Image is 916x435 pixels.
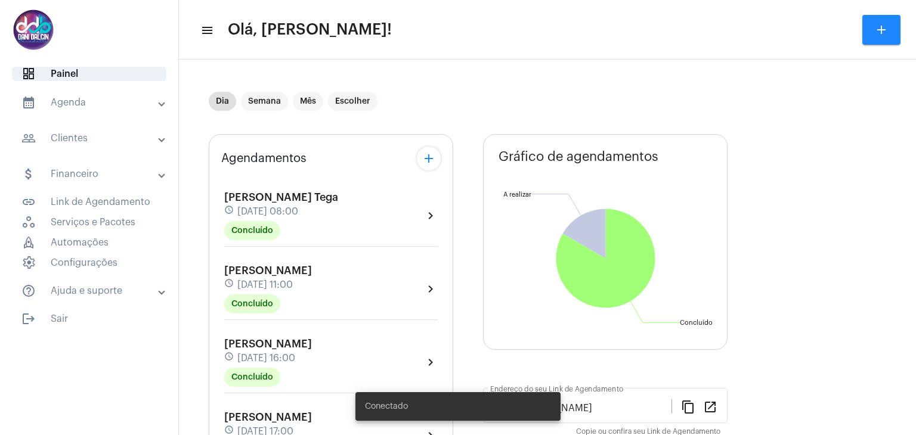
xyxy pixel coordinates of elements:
[12,67,166,81] span: Painel
[499,150,658,164] span: Gráfico de agendamentos
[224,221,280,240] mat-chip: Concluído
[224,368,280,387] mat-chip: Concluído
[21,67,36,81] span: sidenav icon
[293,92,323,111] mat-chip: Mês
[328,92,377,111] mat-chip: Escolher
[21,95,36,110] mat-icon: sidenav icon
[241,92,288,111] mat-chip: Semana
[423,282,438,296] mat-icon: chevron_right
[21,215,36,229] span: sidenav icon
[224,338,312,349] span: [PERSON_NAME]
[224,192,338,203] span: [PERSON_NAME] Tega
[21,284,159,298] mat-panel-title: Ajuda e suporte
[21,195,36,209] mat-icon: sidenav icon
[21,167,159,181] mat-panel-title: Financeiro
[874,23,889,37] mat-icon: add
[224,352,235,365] mat-icon: schedule
[224,294,280,313] mat-chip: Concluído
[365,400,408,412] span: Conectado
[490,403,671,414] input: Link
[7,124,178,153] mat-expansion-panel-header: sidenav iconClientes
[10,6,57,54] img: 5016df74-caca-6049-816a-988d68c8aa82.png
[21,95,159,110] mat-panel-title: Agenda
[681,399,695,414] mat-icon: content_copy
[224,278,235,291] mat-icon: schedule
[422,151,436,166] mat-icon: add
[7,276,178,305] mat-expansion-panel-header: sidenav iconAjuda e suporte
[224,205,235,218] mat-icon: schedule
[12,236,166,249] span: Automações
[423,209,438,223] mat-icon: chevron_right
[200,23,212,38] mat-icon: sidenav icon
[21,256,36,270] span: sidenav icon
[21,131,36,145] mat-icon: sidenav icon
[237,206,298,217] span: [DATE] 08:00
[21,131,159,145] mat-panel-title: Clientes
[21,167,36,181] mat-icon: sidenav icon
[228,20,392,39] span: Olá, [PERSON_NAME]!
[237,353,295,363] span: [DATE] 16:00
[423,355,438,369] mat-icon: chevron_right
[224,412,312,422] span: [PERSON_NAME]
[503,191,531,198] text: A realizar
[12,195,166,209] span: Link de Agendamento
[237,279,293,290] span: [DATE] 11:00
[12,312,166,325] span: Sair
[21,235,36,250] span: sidenav icon
[221,152,307,165] span: Agendamentos
[680,319,713,326] text: Concluído
[12,256,166,269] span: Configurações
[224,265,312,276] span: [PERSON_NAME]
[12,216,166,229] span: Serviços e Pacotes
[7,160,178,188] mat-expansion-panel-header: sidenav iconFinanceiro
[209,92,236,111] mat-chip: Dia
[21,284,36,298] mat-icon: sidenav icon
[21,312,36,326] mat-icon: sidenav icon
[7,88,178,117] mat-expansion-panel-header: sidenav iconAgenda
[703,399,717,414] mat-icon: open_in_new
